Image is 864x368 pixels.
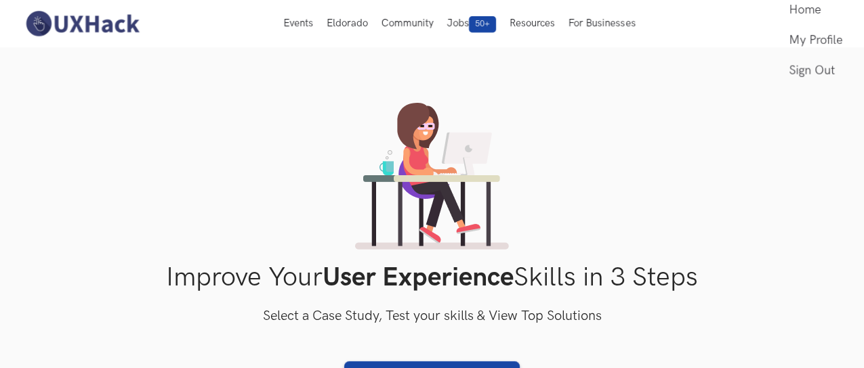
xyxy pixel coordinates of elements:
img: lady working on laptop [355,103,509,250]
strong: User Experience [323,262,514,294]
h1: Improve Your Skills in 3 Steps [85,262,779,294]
span: 50+ [469,16,496,32]
a: Sign Out [789,55,842,86]
a: My Profile [789,25,842,55]
h3: Select a Case Study, Test your skills & View Top Solutions [85,306,779,327]
img: UXHack-logo.png [22,9,142,38]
